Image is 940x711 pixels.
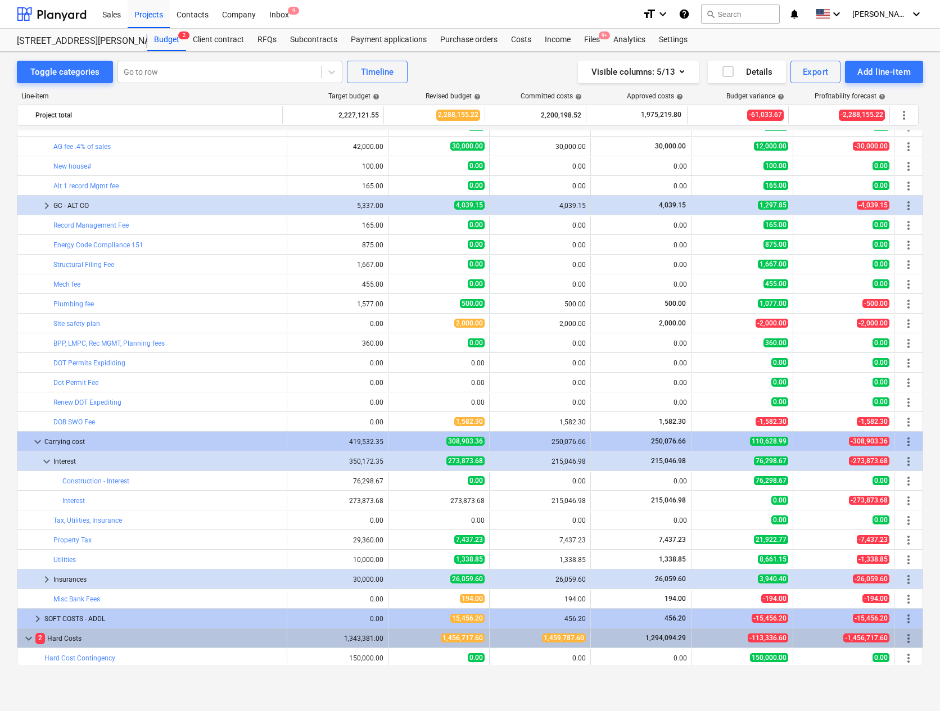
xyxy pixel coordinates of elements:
span: 0.00 [873,161,889,170]
div: 0.00 [494,261,586,269]
a: Tax, Utilities, Insurance [53,517,122,524]
span: 8,661.15 [758,555,788,564]
div: 0.00 [494,654,586,662]
div: 2,227,121.55 [287,106,379,124]
div: 0.00 [494,359,586,367]
div: 0.00 [494,162,586,170]
span: 194.00 [663,595,687,603]
span: help [573,93,582,100]
div: Toggle categories [30,65,100,79]
a: Costs [504,29,538,51]
a: AG fee .4% of sales [53,143,111,151]
span: 273,873.68 [446,456,485,465]
div: 5,337.00 [292,202,383,210]
span: 1,582.30 [658,418,687,425]
a: Utilities [53,556,76,564]
span: More actions [902,337,915,350]
span: 1,582.30 [454,417,485,426]
span: 4,039.15 [454,201,485,210]
span: 0.00 [771,358,788,367]
span: help [876,93,885,100]
span: keyboard_arrow_right [40,573,53,586]
span: -1,338.85 [857,555,889,564]
span: More actions [902,474,915,488]
a: Construction - Interest [62,477,129,485]
span: More actions [902,651,915,665]
span: 1,338.85 [454,555,485,564]
span: 0.00 [771,397,788,406]
div: 419,532.35 [292,438,383,446]
div: 0.00 [595,162,687,170]
div: 0.00 [494,398,586,406]
span: -61,033.67 [747,110,784,120]
div: Line-item [17,92,283,100]
div: 1,667.00 [292,261,383,269]
span: 9+ [599,31,610,39]
a: DOB SWO Fee [53,418,95,426]
div: 0.00 [292,379,383,387]
a: Energy Code Compliance 151 [53,241,143,249]
a: Record Management Fee [53,221,129,229]
div: Carrying cost [44,433,282,451]
span: More actions [902,376,915,390]
span: More actions [902,415,915,429]
span: -2,000.00 [857,319,889,328]
span: More actions [897,108,911,122]
a: Renew DOT Expediting [53,398,121,406]
a: DOT Permits Expididing [53,359,125,367]
div: 7,437.23 [494,536,586,544]
div: 0.00 [494,379,586,387]
span: 0.00 [771,515,788,524]
span: 0.00 [771,378,788,387]
a: Analytics [607,29,652,51]
span: 2,288,155.22 [436,110,480,120]
div: 0.00 [494,477,586,485]
span: More actions [902,632,915,645]
span: 215,046.98 [650,457,687,465]
span: More actions [902,612,915,626]
span: More actions [902,455,915,468]
div: 76,298.67 [292,477,383,485]
span: 0.00 [468,240,485,249]
i: keyboard_arrow_down [830,7,843,21]
span: 0.00 [468,260,485,269]
span: More actions [902,494,915,508]
span: 1,667.00 [758,260,788,269]
span: -4,039.15 [857,201,889,210]
div: 0.00 [393,517,485,524]
span: search [706,10,715,19]
div: GC - ALT CO [53,197,282,215]
button: Search [701,4,780,24]
span: 76,298.67 [754,476,788,485]
div: Timeline [361,65,394,79]
span: 0.00 [873,338,889,347]
a: Structural Filing Fee [53,261,114,269]
a: Budget2 [147,29,186,51]
span: help [674,93,683,100]
a: New house# [53,162,91,170]
a: Subcontracts [283,29,344,51]
span: 3,940.40 [758,574,788,583]
div: 0.00 [292,320,383,328]
div: 0.00 [595,477,687,485]
span: More actions [902,199,915,212]
span: 0.00 [873,358,889,367]
a: Interest [62,497,85,505]
a: Settings [652,29,694,51]
div: 456.20 [494,615,586,623]
button: Details [708,61,786,83]
span: [PERSON_NAME] [852,10,909,19]
span: 0.00 [468,653,485,662]
div: Profitability forecast [815,92,885,100]
div: 0.00 [494,517,586,524]
span: 0.00 [468,279,485,288]
span: 100.00 [763,161,788,170]
a: Misc Bank Fees [53,595,100,603]
span: -273,873.68 [849,456,889,465]
div: 0.00 [292,517,383,524]
div: 875.00 [292,241,383,249]
div: Purchase orders [433,29,504,51]
span: 1,459,787.60 [542,633,586,642]
div: 0.00 [595,221,687,229]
